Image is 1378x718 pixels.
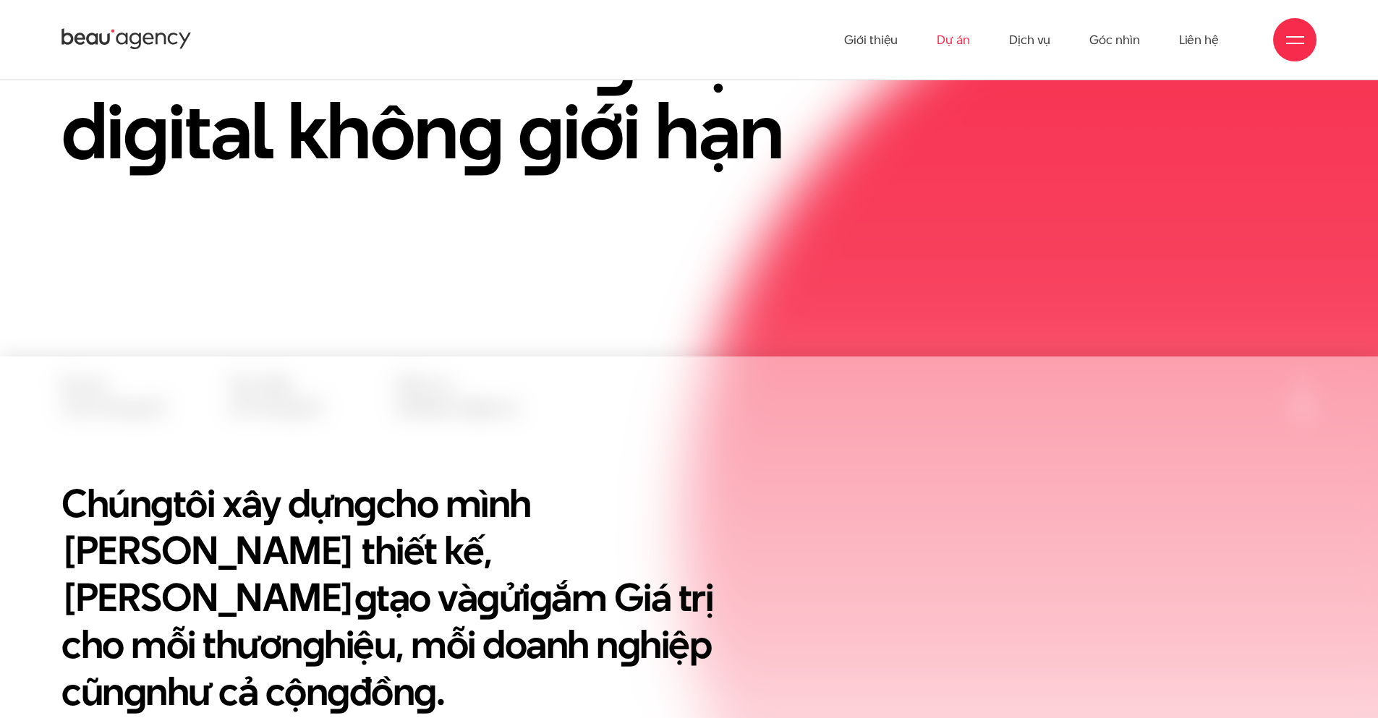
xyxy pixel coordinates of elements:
[327,664,349,718] en: g
[61,479,756,714] h2: Chún tôi xây dựn cho mình [PERSON_NAME] thiết kế, [PERSON_NAME] tạo và ửi ắm Giá trị cho mỗi thươ...
[458,77,503,185] en: g
[354,476,376,530] en: g
[518,77,563,185] en: g
[354,570,377,624] en: g
[618,617,640,671] en: g
[124,664,146,718] en: g
[414,664,436,718] en: g
[302,617,325,671] en: g
[123,77,168,185] en: g
[529,570,552,624] en: g
[477,570,499,624] en: g
[150,476,173,530] en: g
